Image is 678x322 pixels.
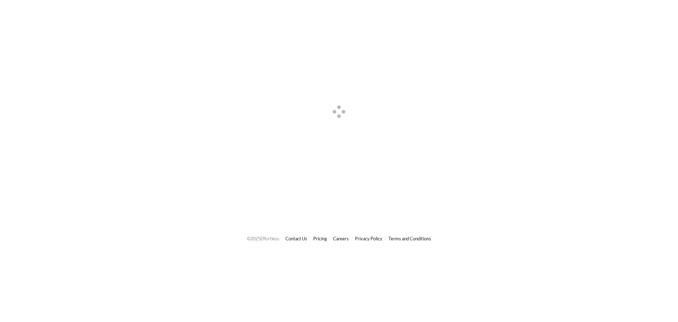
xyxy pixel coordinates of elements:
[355,236,382,241] a: Privacy Policy
[313,236,327,241] a: Pricing
[333,236,349,241] a: Careers
[247,236,279,241] span: © 2025 Effortless
[388,236,431,241] a: Terms and Conditions
[285,236,307,241] a: Contact Us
